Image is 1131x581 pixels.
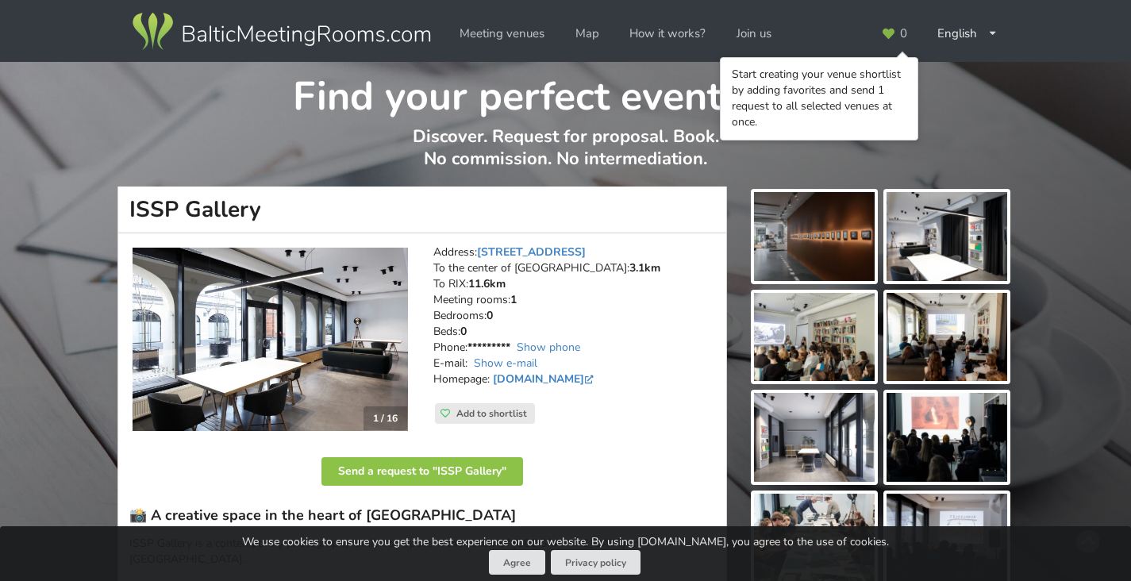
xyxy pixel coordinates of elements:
a: Map [564,18,610,49]
img: ISSP Gallery | Riga | Event place - gallery picture [754,293,875,382]
address: Address: To the center of [GEOGRAPHIC_DATA]: To RIX: Meeting rooms: Bedrooms: Beds: Phone: E-mail... [433,244,715,403]
strong: 1 [510,292,517,307]
img: ISSP Gallery | Riga | Event place - gallery picture [754,393,875,482]
a: Show phone [517,340,580,355]
strong: 0 [460,324,467,339]
h3: 📸 A creative space in the heart of [GEOGRAPHIC_DATA] [129,506,715,525]
img: Unusual venues | Riga | ISSP Gallery [133,248,408,432]
span: 0 [900,28,907,40]
p: Discover. Request for proposal. Book. No commission. No intermediation. [118,125,1013,187]
a: Unusual venues | Riga | ISSP Gallery 1 / 16 [133,248,408,432]
a: [DOMAIN_NAME] [493,371,597,387]
strong: 3.1km [629,260,660,275]
div: 1 / 16 [364,406,407,430]
img: ISSP Gallery | Riga | Event place - gallery picture [754,192,875,281]
strong: 11.6km [468,276,506,291]
a: Privacy policy [551,550,641,575]
img: Baltic Meeting Rooms [129,10,433,54]
img: ISSP Gallery | Riga | Event place - gallery picture [887,192,1007,281]
button: Send a request to "ISSP Gallery" [321,457,523,486]
strong: 0 [487,308,493,323]
a: Show e-mail [474,356,537,371]
h1: ISSP Gallery [117,187,727,233]
h1: Find your perfect event space [118,62,1013,122]
a: How it works? [618,18,717,49]
a: [STREET_ADDRESS] [477,244,586,260]
a: Meeting venues [448,18,556,49]
button: Agree [489,550,545,575]
div: Start creating your venue shortlist by adding favorites and send 1 request to all selected venues... [732,67,906,130]
img: ISSP Gallery | Riga | Event place - gallery picture [887,393,1007,482]
div: English [926,18,1009,49]
img: ISSP Gallery | Riga | Event place - gallery picture [887,293,1007,382]
span: Add to shortlist [456,407,527,420]
a: Join us [725,18,783,49]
